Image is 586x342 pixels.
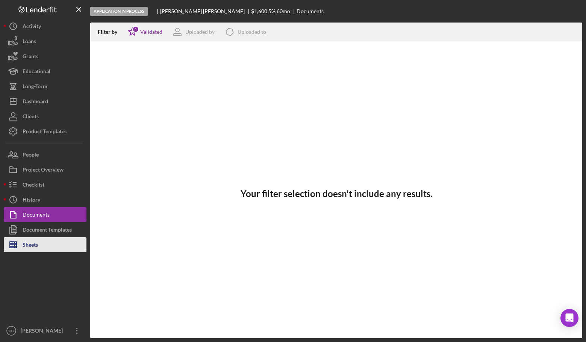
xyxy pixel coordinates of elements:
[4,79,86,94] button: Long-Term
[23,49,38,66] div: Grants
[23,192,40,209] div: History
[251,8,267,14] span: $1,600
[4,177,86,192] button: Checklist
[23,237,38,254] div: Sheets
[23,19,41,36] div: Activity
[4,94,86,109] button: Dashboard
[23,124,67,141] div: Product Templates
[4,323,86,338] button: KG[PERSON_NAME]
[19,323,68,340] div: [PERSON_NAME]
[23,207,50,224] div: Documents
[23,222,72,239] div: Document Templates
[238,29,266,35] div: Uploaded to
[23,64,50,81] div: Educational
[277,8,290,14] div: 60 mo
[560,309,578,327] div: Open Intercom Messenger
[160,8,251,14] div: [PERSON_NAME] [PERSON_NAME]
[4,237,86,252] button: Sheets
[297,8,324,14] div: Documents
[4,19,86,34] button: Activity
[140,29,162,35] div: Validated
[132,26,139,33] div: 1
[185,29,215,35] div: Uploaded by
[23,79,47,96] div: Long-Term
[4,222,86,237] button: Document Templates
[268,8,276,14] div: 5 %
[4,49,86,64] button: Grants
[98,29,123,35] div: Filter by
[90,7,148,16] div: Application In Process
[4,162,86,177] button: Project Overview
[23,94,48,111] div: Dashboard
[4,34,86,49] button: Loans
[4,192,86,207] button: History
[23,162,64,179] div: Project Overview
[4,147,86,162] button: People
[23,177,44,194] div: Checklist
[4,64,86,79] button: Educational
[9,329,14,333] text: KG
[23,147,39,164] div: People
[23,109,39,126] div: Clients
[4,207,86,222] button: Documents
[23,34,36,51] div: Loans
[241,188,432,199] h3: Your filter selection doesn't include any results.
[4,109,86,124] button: Clients
[4,124,86,139] button: Product Templates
